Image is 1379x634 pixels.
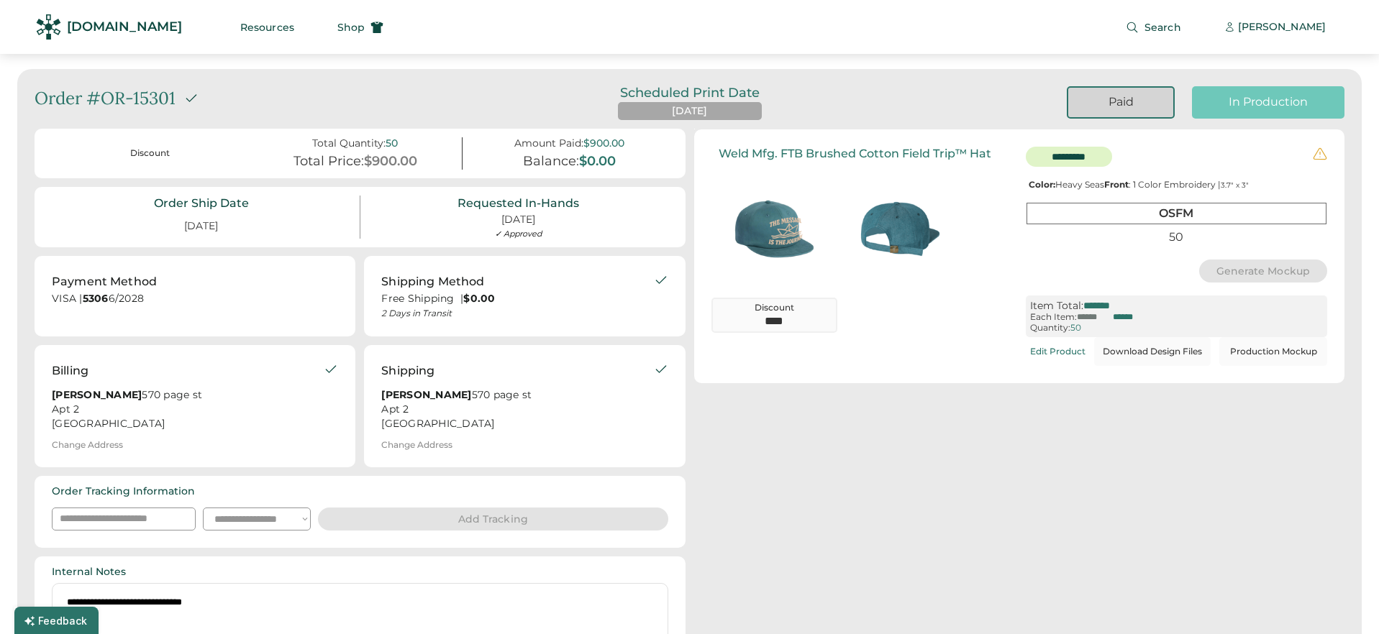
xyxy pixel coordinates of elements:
[711,166,837,292] img: generate-image
[52,362,88,380] div: Billing
[52,292,338,310] div: VISA | 6/2028
[1144,22,1181,32] span: Search
[52,388,142,401] strong: [PERSON_NAME]
[719,147,991,160] div: Weld Mfg. FTB Brushed Cotton Field Trip™ Hat
[1086,94,1156,110] div: Paid
[1030,300,1083,312] div: Item Total:
[381,308,653,319] div: 2 Days in Transit
[1027,227,1326,247] div: 50
[52,484,195,499] div: Order Tracking Information
[320,13,401,42] button: Shop
[381,273,484,290] div: Shipping Method
[600,86,780,99] div: Scheduled Print Date
[1109,13,1198,42] button: Search
[60,147,240,160] div: Discount
[579,154,616,170] div: $0.00
[381,388,653,431] div: 570 page st Apt 2 [GEOGRAPHIC_DATA]
[1026,180,1327,190] div: Heavy Seas : 1 Color Embroidery |
[1029,179,1055,190] strong: Color:
[1199,259,1328,282] button: Generate Mockup
[386,137,398,150] div: 50
[83,292,109,305] strong: 5306
[1070,323,1081,333] div: 50
[1238,20,1326,35] div: [PERSON_NAME]
[1209,94,1327,110] div: In Production
[501,213,535,227] div: [DATE]
[52,440,123,450] div: Change Address
[67,18,182,36] div: [DOMAIN_NAME]
[337,22,365,32] span: Shop
[381,292,653,306] div: Free Shipping |
[52,565,126,579] div: Internal Notes
[36,14,61,40] img: Rendered Logo - Screens
[458,196,579,211] div: Requested In-Hands
[837,166,963,292] img: generate-image
[672,104,707,119] div: [DATE]
[318,507,668,530] button: Add Tracking
[1104,179,1129,190] strong: Front
[293,154,364,170] div: Total Price:
[52,388,324,431] div: 570 page st Apt 2 [GEOGRAPHIC_DATA]
[364,154,417,170] div: $900.00
[583,137,624,150] div: $900.00
[381,362,434,380] div: Shipping
[35,86,176,111] div: Order #OR-15301
[52,273,157,290] div: Payment Method
[1030,346,1086,357] div: Edit Product
[1221,180,1249,190] font: 3.7" x 3"
[154,196,249,211] div: Order Ship Date
[312,137,386,150] div: Total Quantity:
[381,388,471,401] strong: [PERSON_NAME]
[514,137,583,150] div: Amount Paid:
[523,154,579,170] div: Balance:
[1094,337,1211,366] button: Download Design Files
[381,440,452,450] div: Change Address
[719,302,830,314] div: Discount
[1030,312,1077,322] div: Each Item:
[167,213,235,239] div: [DATE]
[223,13,311,42] button: Resources
[1027,203,1326,224] div: OSFM
[1030,323,1070,333] div: Quantity:
[463,292,495,305] strong: $0.00
[495,229,542,239] div: ✓ Approved
[1219,337,1327,366] button: Production Mockup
